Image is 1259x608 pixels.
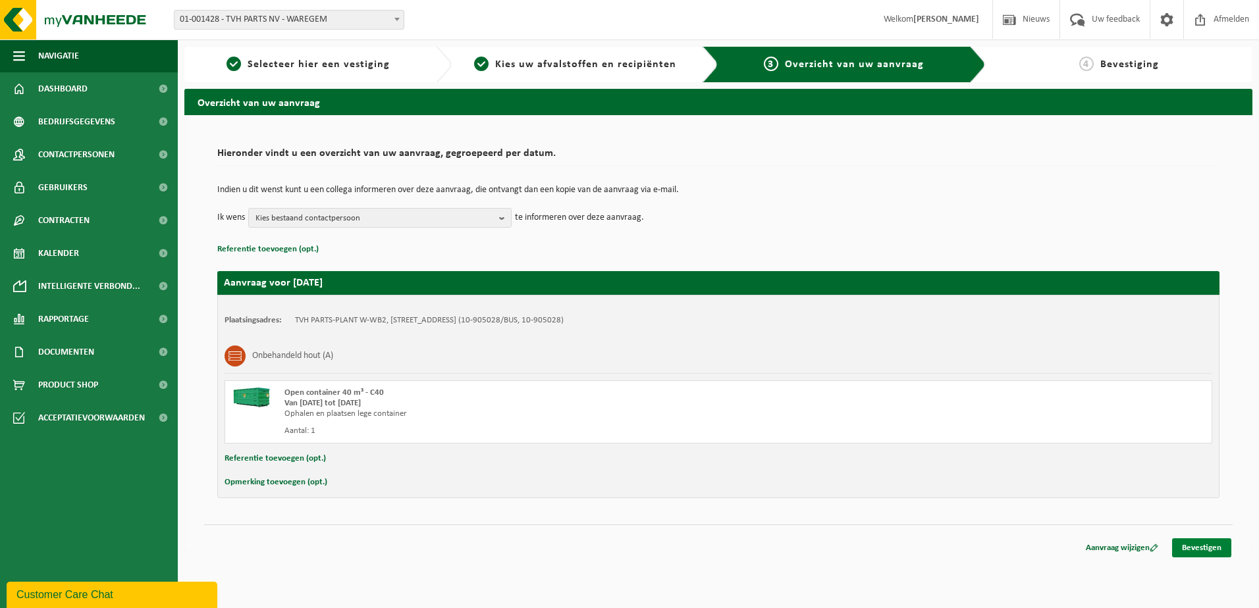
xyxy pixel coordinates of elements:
span: Rapportage [38,303,89,336]
button: Referentie toevoegen (opt.) [225,450,326,467]
p: Indien u dit wenst kunt u een collega informeren over deze aanvraag, die ontvangt dan een kopie v... [217,186,1219,195]
span: Selecteer hier een vestiging [248,59,390,70]
div: Ophalen en plaatsen lege container [284,409,771,419]
span: Overzicht van uw aanvraag [785,59,924,70]
span: Dashboard [38,72,88,105]
span: Contactpersonen [38,138,115,171]
span: Acceptatievoorwaarden [38,401,145,434]
span: 2 [474,57,489,71]
button: Referentie toevoegen (opt.) [217,241,319,258]
span: Product Shop [38,368,98,401]
strong: Van [DATE] tot [DATE] [284,399,361,407]
button: Kies bestaand contactpersoon [248,208,512,228]
a: Bevestigen [1172,538,1231,557]
div: Aantal: 1 [284,426,771,436]
span: Bevestiging [1100,59,1159,70]
span: 4 [1079,57,1094,71]
td: TVH PARTS-PLANT W-WB2, [STREET_ADDRESS] (10-905028/BUS, 10-905028) [295,315,564,326]
span: 3 [764,57,778,71]
span: Kies uw afvalstoffen en recipiënten [495,59,676,70]
span: Gebruikers [38,171,88,204]
strong: Aanvraag voor [DATE] [224,278,323,288]
span: Open container 40 m³ - C40 [284,388,384,397]
span: Contracten [38,204,90,237]
iframe: chat widget [7,579,220,608]
span: Kalender [38,237,79,270]
h2: Overzicht van uw aanvraag [184,89,1252,114]
span: Documenten [38,336,94,368]
span: Kies bestaand contactpersoon [255,209,494,228]
button: Opmerking toevoegen (opt.) [225,474,327,491]
strong: Plaatsingsadres: [225,316,282,324]
span: Intelligente verbond... [38,270,140,303]
a: Aanvraag wijzigen [1076,538,1168,557]
a: 2Kies uw afvalstoffen en recipiënten [458,57,693,72]
span: 01-001428 - TVH PARTS NV - WAREGEM [174,10,404,30]
img: HK-XC-40-GN-00.png [232,388,271,407]
h3: Onbehandeld hout (A) [252,345,333,367]
span: 1 [227,57,241,71]
p: Ik wens [217,208,245,228]
strong: [PERSON_NAME] [913,14,979,24]
span: Bedrijfsgegevens [38,105,115,138]
span: 01-001428 - TVH PARTS NV - WAREGEM [174,11,404,29]
p: te informeren over deze aanvraag. [515,208,644,228]
h2: Hieronder vindt u een overzicht van uw aanvraag, gegroepeerd per datum. [217,148,1219,166]
span: Navigatie [38,39,79,72]
a: 1Selecteer hier een vestiging [191,57,425,72]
